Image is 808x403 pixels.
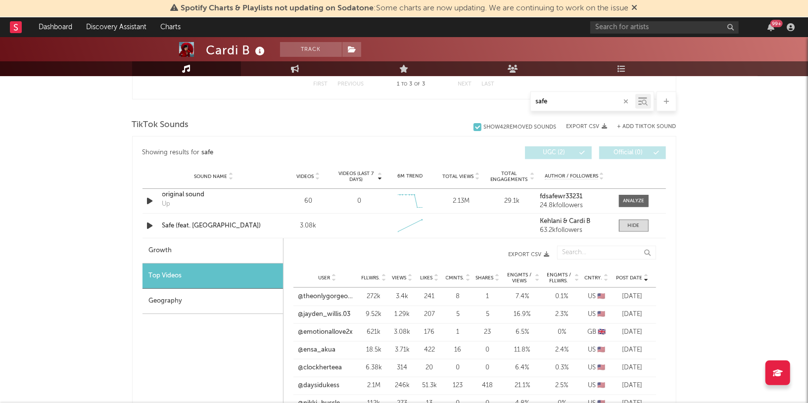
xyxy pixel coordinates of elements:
[132,119,189,131] span: TikTok Sounds
[584,327,609,337] div: GB
[584,310,609,319] div: US
[767,23,774,31] button: 99+
[162,199,171,209] div: Up
[143,146,404,159] div: Showing results for
[584,292,609,302] div: US
[475,345,500,355] div: 0
[475,292,500,302] div: 1
[476,275,494,281] span: Shares
[298,292,357,302] a: @theonlygorgeousdoll
[401,82,407,87] span: to
[475,381,500,391] div: 418
[419,310,441,319] div: 207
[475,310,500,319] div: 5
[419,292,441,302] div: 241
[362,310,386,319] div: 9.52k
[446,327,471,337] div: 1
[531,150,577,156] span: UGC ( 2 )
[584,381,609,391] div: US
[597,364,605,371] span: 🇺🇸
[458,82,472,87] button: Next
[181,4,374,12] span: Spotify Charts & Playlists not updating on Sodatone
[362,363,386,373] div: 6.38k
[143,264,283,289] div: Top Videos
[567,124,608,130] button: Export CSV
[585,275,603,281] span: Cntry.
[597,347,605,353] span: 🇺🇸
[181,4,629,12] span: : Some charts are now updating. We are continuing to work on the issue
[162,190,266,200] div: original sound
[597,293,605,300] span: 🇺🇸
[598,329,606,335] span: 🇬🇧
[617,275,643,281] span: Post Date
[475,363,500,373] div: 0
[362,275,380,281] span: Fllwrs.
[446,345,471,355] div: 16
[545,310,579,319] div: 2.3 %
[391,381,414,391] div: 246k
[319,275,331,281] span: User
[206,42,268,58] div: Cardi B
[482,82,495,87] button: Last
[505,345,540,355] div: 11.8 %
[32,17,79,37] a: Dashboard
[357,196,361,206] div: 0
[446,275,465,281] span: Cmnts.
[584,363,609,373] div: US
[421,275,433,281] span: Likes
[391,327,414,337] div: 3.08k
[606,150,651,156] span: Official ( 0 )
[599,146,666,159] button: Official(0)
[162,221,266,231] a: Safe (feat. [GEOGRAPHIC_DATA])
[505,327,540,337] div: 6.5 %
[297,174,314,179] span: Videos
[597,311,605,317] span: 🇺🇸
[540,218,590,224] strong: Kehlani & Cardi B
[505,363,540,373] div: 6.4 %
[446,363,471,373] div: 0
[505,310,540,319] div: 16.9 %
[597,382,605,389] span: 🇺🇸
[419,363,441,373] div: 20
[194,174,228,179] span: Sound Name
[540,193,582,200] strong: fdsafewr33231
[298,363,342,373] a: @clockherteea
[505,381,540,391] div: 21.1 %
[391,363,414,373] div: 314
[143,238,283,264] div: Growth
[392,275,407,281] span: Views
[285,196,332,206] div: 60
[608,124,676,130] button: + Add TikTok Sound
[614,310,651,319] div: [DATE]
[303,252,550,258] button: Export CSV
[384,79,438,90] div: 1 3 3
[414,82,420,87] span: of
[618,124,676,130] button: + Add TikTok Sound
[505,292,540,302] div: 7.4 %
[545,345,579,355] div: 2.4 %
[362,327,386,337] div: 621k
[614,327,651,337] div: [DATE]
[632,4,638,12] span: Dismiss
[540,202,609,209] div: 24.8k followers
[590,21,739,34] input: Search for artists
[484,124,557,131] div: Show 42 Removed Sounds
[298,381,340,391] a: @daysidukess
[557,246,656,260] input: Search...
[584,345,609,355] div: US
[419,345,441,355] div: 422
[438,196,484,206] div: 2.13M
[531,98,635,106] input: Search by song name or URL
[298,345,336,355] a: @ensa_akua
[545,327,579,337] div: 0 %
[540,193,609,200] a: fdsafewr33231
[489,196,535,206] div: 29.1k
[446,381,471,391] div: 123
[446,310,471,319] div: 5
[545,173,598,179] span: Author / Followers
[153,17,188,37] a: Charts
[442,174,474,179] span: Total Views
[489,171,529,182] span: Total Engagements
[419,381,441,391] div: 51.3k
[362,292,386,302] div: 272k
